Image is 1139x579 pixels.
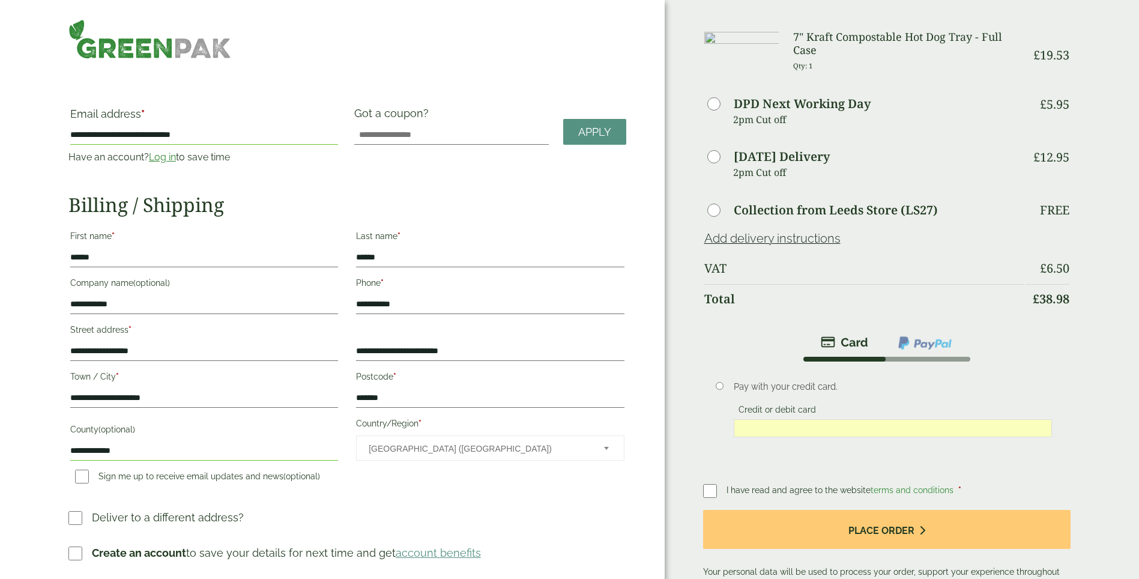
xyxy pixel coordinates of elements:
small: Qty: 1 [793,61,813,70]
abbr: required [381,278,384,288]
p: to save your details for next time and get [92,545,481,561]
abbr: required [128,325,131,335]
span: I have read and agree to the website [727,485,956,495]
label: Street address [70,321,338,342]
abbr: required [958,485,961,495]
img: ppcp-gateway.png [897,335,953,351]
p: 2pm Cut off [733,163,1025,181]
bdi: 19.53 [1033,47,1069,63]
a: account benefits [396,547,481,559]
label: Last name [356,228,624,248]
button: Place order [703,510,1071,549]
a: Apply [563,119,626,145]
a: Log in [149,151,176,163]
bdi: 12.95 [1033,149,1069,165]
label: DPD Next Working Day [734,98,871,110]
span: £ [1033,47,1040,63]
iframe: Secure card payment input frame [737,423,1048,434]
bdi: 6.50 [1040,260,1069,276]
th: VAT [704,254,1025,283]
img: stripe.png [821,335,868,350]
label: Collection from Leeds Store (LS27) [734,204,938,216]
a: Add delivery instructions [704,231,841,246]
abbr: required [112,231,115,241]
span: £ [1040,96,1047,112]
span: Apply [578,126,611,139]
label: Sign me up to receive email updates and news [70,471,325,485]
abbr: required [397,231,400,241]
label: Town / City [70,368,338,389]
abbr: required [141,108,145,120]
h2: Billing / Shipping [68,193,626,216]
span: Country/Region [356,435,624,461]
p: Pay with your credit card. [734,380,1052,393]
a: terms and conditions [871,485,953,495]
abbr: required [418,419,421,428]
label: Company name [70,274,338,295]
input: Sign me up to receive email updates and news(optional) [75,470,89,484]
img: GreenPak Supplies [68,19,231,59]
span: (optional) [133,278,170,288]
label: Country/Region [356,415,624,435]
label: Email address [70,109,338,126]
abbr: required [116,372,119,381]
abbr: required [393,372,396,381]
label: Postcode [356,368,624,389]
h3: 7" Kraft Compostable Hot Dog Tray - Full Case [793,31,1024,56]
span: £ [1033,291,1039,307]
label: County [70,421,338,441]
span: (optional) [98,425,135,434]
label: Credit or debit card [734,405,821,418]
label: First name [70,228,338,248]
span: £ [1033,149,1040,165]
label: Got a coupon? [354,107,434,126]
label: Phone [356,274,624,295]
bdi: 5.95 [1040,96,1069,112]
bdi: 38.98 [1033,291,1069,307]
span: United Kingdom (UK) [369,436,587,461]
label: [DATE] Delivery [734,151,830,163]
p: 2pm Cut off [733,111,1025,129]
strong: Create an account [92,547,186,559]
p: Free [1040,203,1069,217]
p: Have an account? to save time [68,150,340,165]
span: (optional) [283,471,320,481]
span: £ [1040,260,1047,276]
p: Deliver to a different address? [92,509,244,526]
th: Total [704,284,1025,314]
